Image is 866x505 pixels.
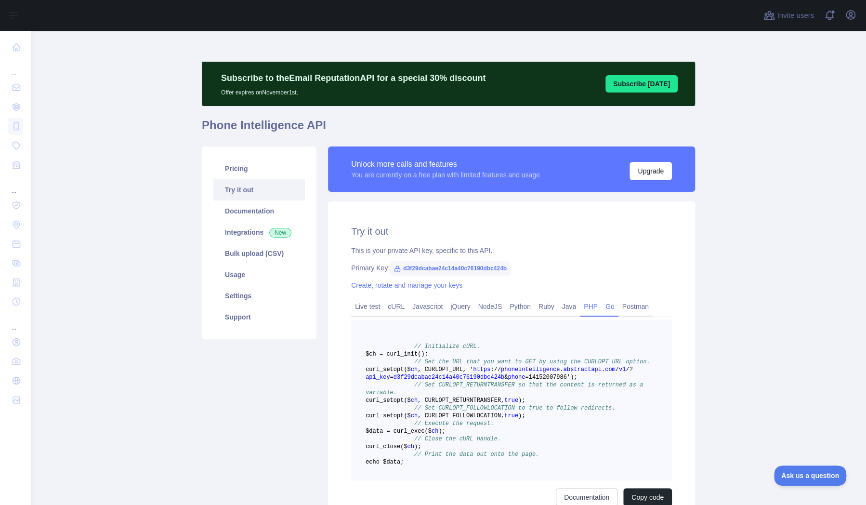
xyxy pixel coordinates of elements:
span: $ch = curl [366,351,400,358]
p: Offer expires on November 1st. [221,85,485,96]
span: // Execute the request. [414,420,494,427]
span: ch [411,397,418,404]
span: // Set the URL that you want to GET by using the CURLOPT_URL option. [414,359,650,365]
span: Invite users [777,10,814,21]
a: cURL [384,299,408,314]
div: You are currently on a free plan with limited features and usage [351,170,540,180]
span: ch [411,412,418,419]
span: curl [366,366,380,373]
span: abstractapi [564,366,602,373]
span: / [616,366,619,373]
a: Support [213,306,305,328]
a: Bulk upload (CSV) [213,243,305,264]
span: . [560,366,563,373]
span: : [490,366,494,373]
span: . [602,366,605,373]
span: phoneintelligence [501,366,560,373]
span: ; [522,397,525,404]
span: _init() [400,351,424,358]
a: NodeJS [474,299,506,314]
span: true [504,412,518,419]
span: d3f29dcabae24c14a40c76190dbc424b [390,261,511,276]
span: $data = curl [366,428,407,435]
span: echo $data; [366,459,404,465]
span: & [504,374,508,381]
span: // Set CURLOPT_FOLLOWLOCATION to true to follow redirects. [414,405,616,412]
span: true [504,397,518,404]
a: Try it out [213,179,305,200]
span: curl [366,397,380,404]
span: _setopt($ [380,412,411,419]
span: ch [407,443,414,450]
span: // Initialize cURL. [414,343,480,350]
span: // Print the data out onto the page. [414,451,539,458]
div: Unlock more calls and features [351,159,540,170]
button: Invite users [761,8,816,23]
a: Create, rotate and manage your keys [351,281,462,289]
span: _close($ [380,443,407,450]
iframe: Toggle Customer Support [774,465,847,486]
button: Subscribe [DATE] [605,75,678,93]
span: ) [518,412,522,419]
a: Ruby [535,299,558,314]
span: ? [629,366,632,373]
span: phone [508,374,525,381]
span: ) [438,428,442,435]
div: ... [8,58,23,77]
span: com [605,366,616,373]
span: _setopt($ [380,397,411,404]
span: / [498,366,501,373]
a: Python [506,299,535,314]
a: Javascript [408,299,446,314]
a: Settings [213,285,305,306]
span: _exec($ [407,428,431,435]
div: This is your private API key, specific to this API. [351,246,672,255]
span: v1 [619,366,626,373]
span: ; [442,428,445,435]
h2: Try it out [351,225,672,238]
div: ... [8,175,23,195]
a: PHP [580,299,602,314]
a: Postman [618,299,653,314]
p: Subscribe to the Email Reputation API for a special 30 % discount [221,71,485,85]
a: Live test [351,299,384,314]
span: d3f29dcabae24c14a40c76190dbc424b [394,374,504,381]
span: // Close the cURL handle. [414,436,501,442]
span: ; [522,412,525,419]
span: = [390,374,393,381]
span: New [269,228,291,238]
span: curl [366,412,380,419]
span: , CURLOPT_FOLLOWLOCATION, [418,412,504,419]
span: / [494,366,497,373]
span: ch [432,428,438,435]
a: Go [602,299,618,314]
span: api_key [366,374,390,381]
h1: Phone Intelligence API [202,118,695,141]
span: ) [414,443,418,450]
span: ; [424,351,428,358]
a: Java [558,299,580,314]
span: ) [518,397,522,404]
a: jQuery [446,299,474,314]
span: , CURLOPT_URL, ' [418,366,473,373]
div: ... [8,312,23,332]
a: Usage [213,264,305,285]
span: =14152007986') [525,374,574,381]
a: Documentation [213,200,305,222]
span: , CURLOPT_RETURNTRANSFER, [418,397,504,404]
span: curl [366,443,380,450]
span: ch [411,366,418,373]
a: Integrations New [213,222,305,243]
span: ; [418,443,421,450]
span: https [473,366,490,373]
div: Primary Key: [351,263,672,273]
span: / [626,366,629,373]
button: Upgrade [630,162,672,180]
a: Pricing [213,158,305,179]
span: ; [574,374,577,381]
span: // Set CURLOPT_RETURNTRANSFER so that the content is returned as a variable. [366,382,646,396]
span: _setopt($ [380,366,411,373]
